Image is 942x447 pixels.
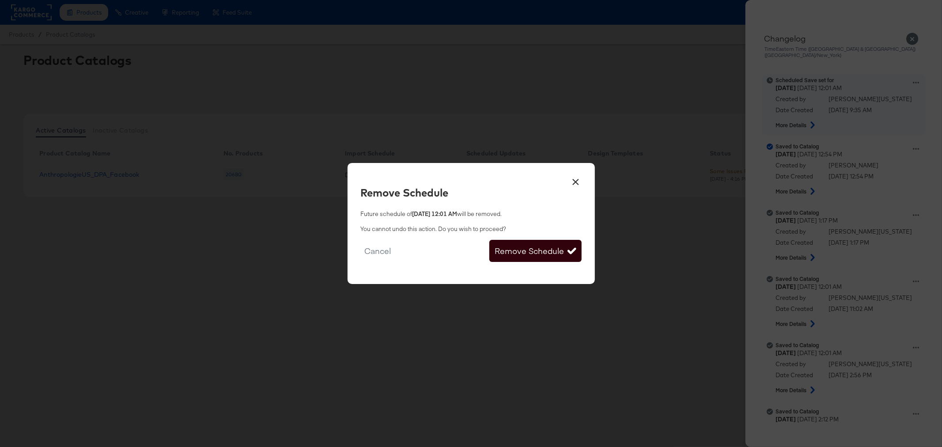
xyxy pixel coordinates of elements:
button: Cancel [361,240,395,262]
strong: [DATE] 12:01 AM [412,210,458,218]
button: × [568,172,584,188]
span: You cannot undo this action. Do you wish to proceed? [361,225,582,233]
div: Remove Schedule [361,185,582,200]
span: Future schedule of will be removed. [361,210,582,218]
button: Remove Schedule [489,240,581,262]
